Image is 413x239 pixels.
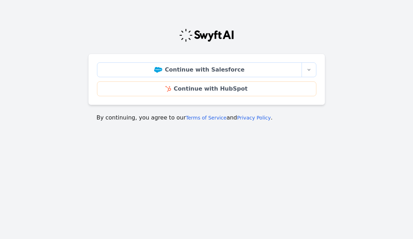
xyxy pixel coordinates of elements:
img: Salesforce [154,67,162,73]
p: By continuing, you agree to our and . [97,114,317,122]
a: Terms of Service [186,115,226,121]
a: Privacy Policy [237,115,271,121]
a: Continue with HubSpot [97,81,316,96]
img: Swyft Logo [179,28,235,42]
a: Continue with Salesforce [97,62,302,77]
img: HubSpot [165,86,171,92]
